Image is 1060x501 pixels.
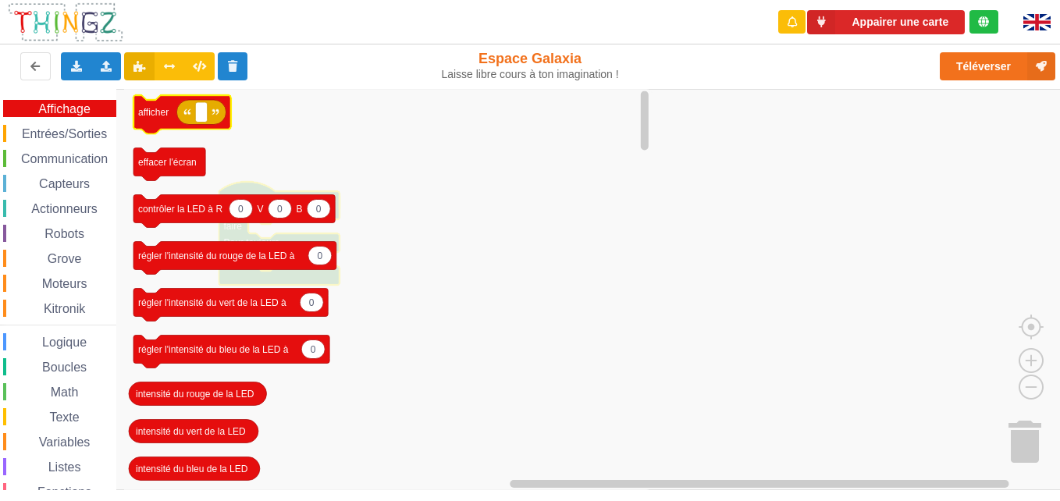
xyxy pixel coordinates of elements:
text: intensité du rouge de la LED [136,388,254,399]
text: intensité du vert de la LED [136,425,246,436]
text: contrôler la LED à R [138,203,222,214]
text: régler l'intensité du rouge de la LED à [138,250,295,261]
span: Capteurs [37,177,92,190]
text: 0 [309,297,315,307]
span: Actionneurs [29,202,100,215]
span: Affichage [36,102,92,115]
span: Kitronik [41,302,87,315]
text: 0 [311,343,316,354]
text: intensité du bleu de la LED [136,463,248,474]
span: Logique [40,336,89,349]
img: thingz_logo.png [7,2,124,43]
text: V [258,203,264,214]
span: Entrées/Sorties [20,127,109,140]
span: Moteurs [40,277,90,290]
div: Laisse libre cours à ton imagination ! [440,68,620,81]
div: Tu es connecté au serveur de création de Thingz [969,10,998,34]
span: Variables [37,435,93,449]
span: Math [48,386,81,399]
img: gb.png [1023,14,1051,30]
text: régler l'intensité du vert de la LED à [138,297,286,307]
span: Fonctions [35,485,94,499]
text: effacer l'écran [138,156,197,167]
text: 0 [238,203,244,214]
button: Téléverser [940,52,1055,80]
text: 0 [277,203,283,214]
span: Communication [19,152,110,165]
text: afficher [138,107,169,118]
text: 0 [317,250,322,261]
span: Grove [45,252,84,265]
text: régler l'intensité du bleu de la LED à [138,343,289,354]
text: B [297,203,303,214]
button: Appairer une carte [807,10,965,34]
span: Texte [47,410,81,424]
text: 0 [316,203,322,214]
div: Espace Galaxia [440,50,620,81]
span: Boucles [40,361,89,374]
span: Listes [46,460,84,474]
span: Robots [42,227,87,240]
